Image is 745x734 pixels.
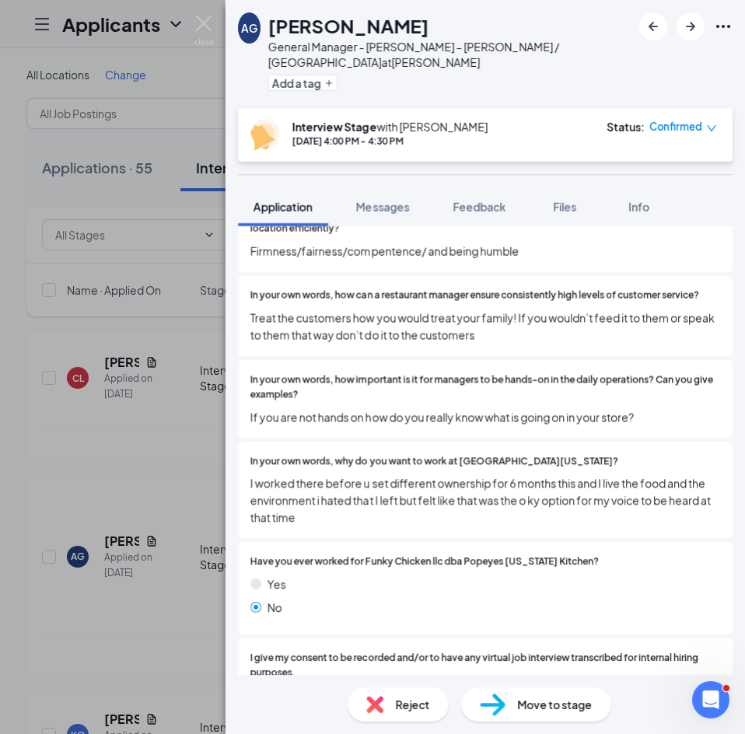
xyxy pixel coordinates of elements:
[292,120,376,134] b: Interview Stage
[268,575,286,592] span: Yes
[396,696,430,713] span: Reject
[324,79,334,88] svg: Plus
[250,288,699,303] span: In your own words, how can a restaurant manager ensure consistently high levels of customer service?
[292,135,488,148] div: [DATE] 4:00 PM - 4:30 PM
[268,75,338,91] button: PlusAdd a tag
[644,17,663,36] svg: ArrowLeftNew
[553,200,576,214] span: Files
[706,123,717,134] span: down
[356,200,409,214] span: Messages
[250,554,599,569] span: Have you ever worked for Funky Chicken llc dba Popeyes [US_STATE] Kitchen?
[254,200,313,214] span: Application
[250,372,720,402] span: In your own words, how important is it for managers to be hands-on in the daily operations? Can y...
[692,681,729,718] iframe: Intercom live chat
[629,200,650,214] span: Info
[677,12,705,40] button: ArrowRight
[607,119,645,135] div: Status :
[649,119,702,135] span: Confirmed
[714,17,733,36] svg: Ellipses
[268,12,429,39] h1: [PERSON_NAME]
[518,696,593,713] span: Move to stage
[453,200,505,214] span: Feedback
[250,408,720,425] span: If you are not hands on how do you really know what is going on in your store?
[268,39,631,70] div: General Manager - [PERSON_NAME] – [PERSON_NAME] / [GEOGRAPHIC_DATA] at [PERSON_NAME]
[250,309,720,344] span: Treat the customers how you would treat your family! If you wouldn’t feed it to them or speak to ...
[639,12,667,40] button: ArrowLeftNew
[250,651,720,680] span: I give my consent to be recorded and/or to have any virtual job interview transcribed for interna...
[241,20,257,36] div: AG
[681,17,700,36] svg: ArrowRight
[250,454,618,469] span: In your own words, why do you want to work at [GEOGRAPHIC_DATA][US_STATE]?
[250,474,720,526] span: I worked there before u set different ownership for 6 months this and I live the food and the env...
[292,119,488,135] div: with [PERSON_NAME]
[268,599,282,616] span: No
[250,243,720,260] span: Firmness/fairness/compentence/ and being humble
